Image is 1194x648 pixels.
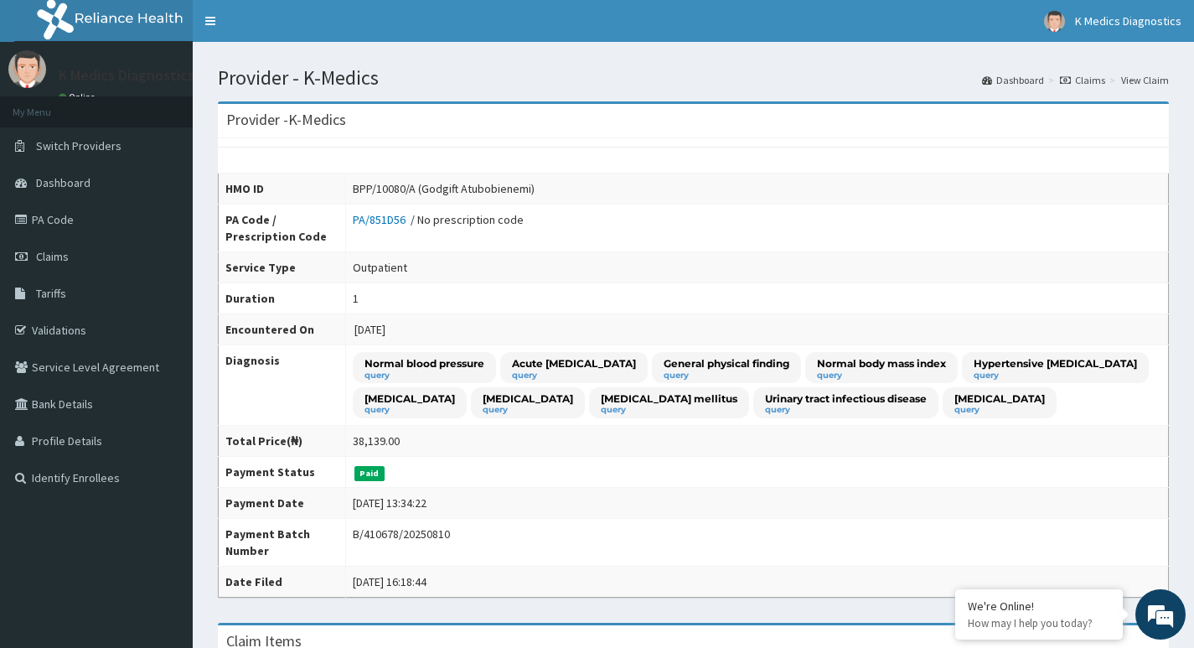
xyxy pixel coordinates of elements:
th: Encountered On [219,314,346,345]
span: Tariffs [36,286,66,301]
small: query [512,371,636,380]
small: query [817,371,946,380]
small: query [765,406,927,414]
span: Claims [36,249,69,264]
p: How may I help you today? [968,616,1110,630]
p: Urinary tract infectious disease [765,391,927,406]
th: HMO ID [219,174,346,205]
small: query [364,371,484,380]
div: Outpatient [353,259,407,276]
h1: Provider - K-Medics [218,67,1169,89]
div: / No prescription code [353,211,524,228]
th: PA Code / Prescription Code [219,205,346,252]
h3: Provider - K-Medics [226,112,346,127]
p: Hypertensive [MEDICAL_DATA] [974,356,1137,371]
p: [MEDICAL_DATA] [364,391,455,406]
p: [MEDICAL_DATA] [483,391,573,406]
a: Claims [1060,73,1105,87]
div: BPP/10080/A (Godgift Atubobienemi) [353,180,535,197]
div: [DATE] 16:18:44 [353,573,426,590]
a: Dashboard [982,73,1044,87]
th: Duration [219,283,346,314]
th: Payment Date [219,488,346,519]
span: [DATE] [354,322,385,337]
p: Normal body mass index [817,356,946,371]
div: 1 [353,290,359,307]
p: General physical finding [664,356,789,371]
div: [DATE] 13:34:22 [353,495,426,511]
th: Payment Status [219,457,346,488]
div: 38,139.00 [353,433,400,449]
p: [MEDICAL_DATA] [954,391,1045,406]
small: query [974,371,1137,380]
div: Chat with us now [87,94,282,116]
img: User Image [1044,11,1065,32]
a: PA/851D56 [353,212,411,227]
a: Online [59,91,99,103]
span: Switch Providers [36,138,121,153]
p: Acute [MEDICAL_DATA] [512,356,636,371]
small: query [364,406,455,414]
div: B/410678/20250810 [353,526,450,542]
th: Total Price(₦) [219,426,346,457]
th: Payment Batch Number [219,519,346,567]
span: Paid [354,466,385,481]
th: Diagnosis [219,345,346,426]
a: View Claim [1121,73,1169,87]
p: Normal blood pressure [364,356,484,371]
textarea: Type your message and hit 'Enter' [8,458,319,516]
th: Date Filed [219,567,346,598]
th: Service Type [219,252,346,283]
div: We're Online! [968,599,1110,614]
img: User Image [8,50,46,88]
span: K Medics Diagnostics [1075,13,1181,29]
small: query [954,406,1045,414]
img: d_794563401_company_1708531726252_794563401 [31,84,68,126]
p: K Medics Diagnostics [59,68,194,83]
p: [MEDICAL_DATA] mellitus [601,391,737,406]
small: query [483,406,573,414]
small: query [664,371,789,380]
span: We're online! [97,211,231,381]
small: query [601,406,737,414]
span: Dashboard [36,175,90,190]
div: Minimize live chat window [275,8,315,49]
